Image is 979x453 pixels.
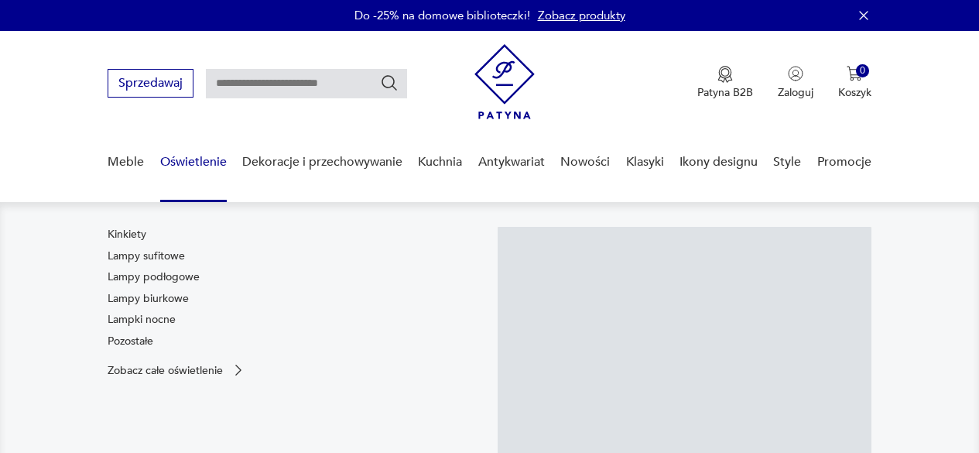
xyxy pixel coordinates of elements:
a: Oświetlenie [160,132,227,192]
button: Sprzedawaj [108,69,193,98]
a: Style [773,132,801,192]
a: Lampy sufitowe [108,249,185,264]
a: Kinkiety [108,227,146,242]
p: Zobacz całe oświetlenie [108,365,223,376]
img: Ikona koszyka [847,66,862,81]
div: 0 [856,64,869,77]
a: Lampy biurkowe [108,291,189,307]
a: Antykwariat [478,132,545,192]
p: Zaloguj [778,85,813,100]
a: Ikony designu [679,132,758,192]
a: Nowości [560,132,610,192]
a: Zobacz całe oświetlenie [108,362,246,378]
a: Kuchnia [418,132,462,192]
button: Zaloguj [778,66,813,100]
a: Promocje [817,132,871,192]
p: Koszyk [838,85,871,100]
img: Patyna - sklep z meblami i dekoracjami vintage [474,44,535,119]
a: Lampy podłogowe [108,269,200,285]
button: Szukaj [380,74,399,92]
a: Sprzedawaj [108,79,193,90]
p: Patyna B2B [697,85,753,100]
button: Patyna B2B [697,66,753,100]
a: Pozostałe [108,334,153,349]
a: Klasyki [626,132,664,192]
img: Ikona medalu [717,66,733,83]
a: Meble [108,132,144,192]
p: Do -25% na domowe biblioteczki! [354,8,530,23]
a: Lampki nocne [108,312,176,328]
a: Ikona medaluPatyna B2B [697,66,753,100]
button: 0Koszyk [838,66,871,100]
a: Zobacz produkty [538,8,625,23]
a: Dekoracje i przechowywanie [242,132,402,192]
img: Ikonka użytkownika [788,66,803,81]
